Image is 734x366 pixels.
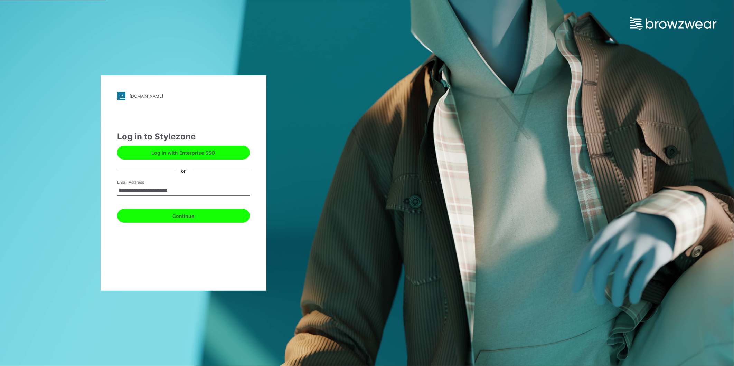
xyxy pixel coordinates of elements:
div: [DOMAIN_NAME] [130,94,163,99]
img: stylezone-logo.562084cfcfab977791bfbf7441f1a819.svg [117,92,125,100]
button: Log in with Enterprise SSO [117,146,250,160]
button: Continue [117,209,250,223]
div: or [176,167,191,174]
a: [DOMAIN_NAME] [117,92,250,100]
label: Email Address [117,179,166,185]
img: browzwear-logo.e42bd6dac1945053ebaf764b6aa21510.svg [630,17,717,30]
div: Log in to Stylezone [117,131,250,143]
